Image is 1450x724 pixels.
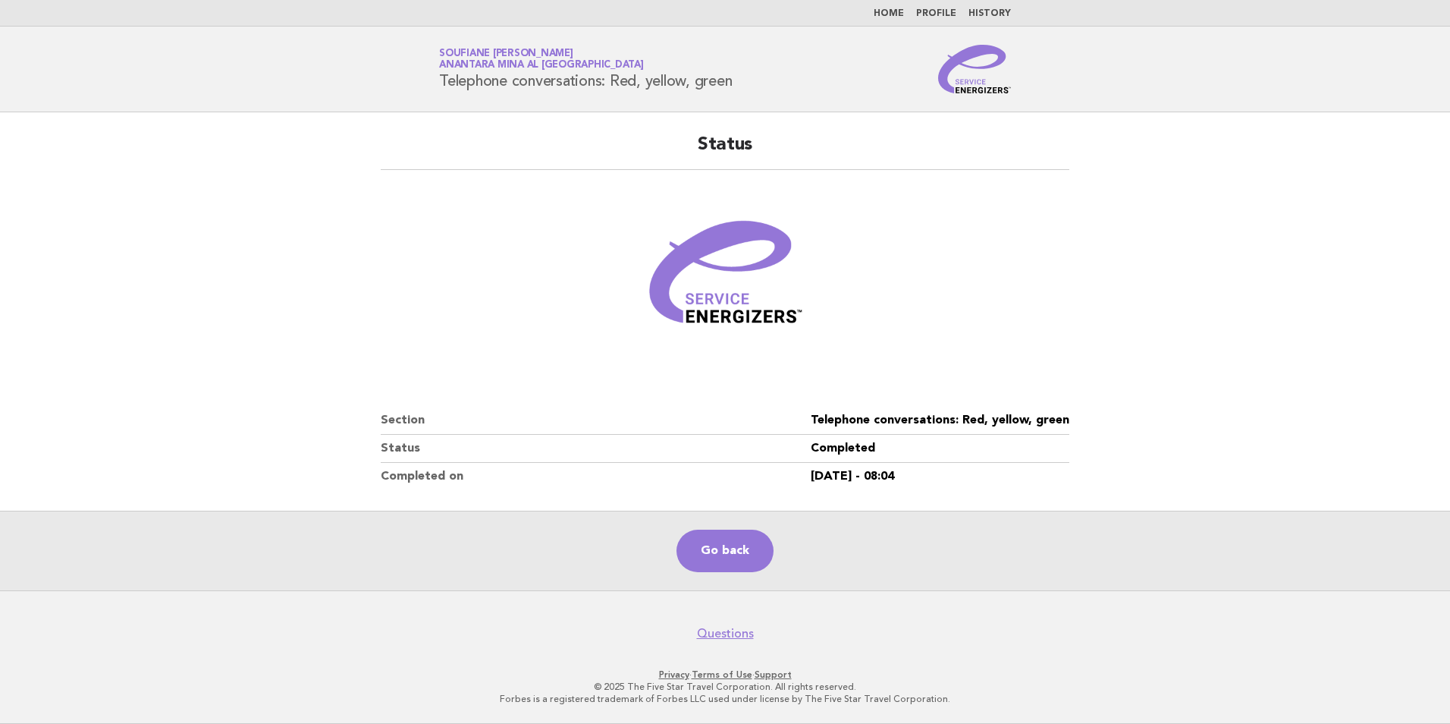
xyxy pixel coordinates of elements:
[381,435,811,463] dt: Status
[811,407,1069,435] dd: Telephone conversations: Red, yellow, green
[439,49,644,70] a: Soufiane [PERSON_NAME]Anantara Mina al [GEOGRAPHIC_DATA]
[874,9,904,18] a: Home
[697,626,754,641] a: Questions
[692,669,752,680] a: Terms of Use
[261,693,1189,705] p: Forbes is a registered trademark of Forbes LLC used under license by The Five Star Travel Corpora...
[968,9,1011,18] a: History
[381,407,811,435] dt: Section
[261,681,1189,693] p: © 2025 The Five Star Travel Corporation. All rights reserved.
[659,669,689,680] a: Privacy
[811,435,1069,463] dd: Completed
[261,669,1189,681] p: · ·
[938,45,1011,93] img: Service Energizers
[439,49,732,89] h1: Telephone conversations: Red, yellow, green
[439,61,644,71] span: Anantara Mina al [GEOGRAPHIC_DATA]
[755,669,792,680] a: Support
[634,188,816,370] img: Verified
[676,530,774,572] a: Go back
[916,9,956,18] a: Profile
[811,463,1069,490] dd: [DATE] - 08:04
[381,133,1069,170] h2: Status
[381,463,811,490] dt: Completed on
